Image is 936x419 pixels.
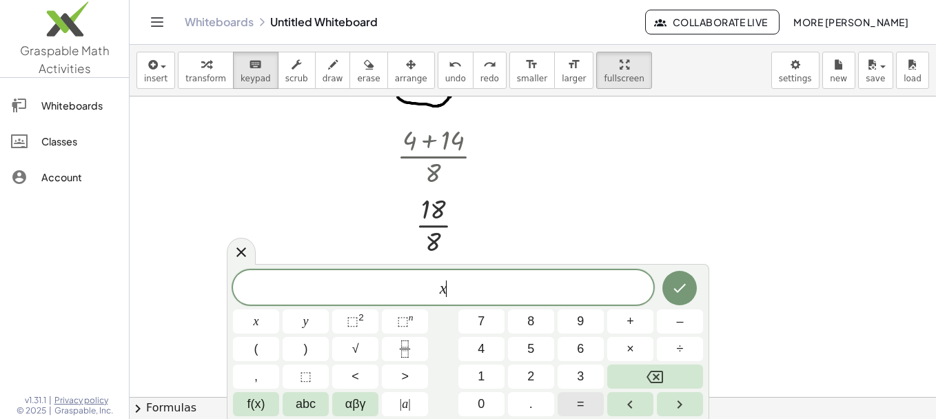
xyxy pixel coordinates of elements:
span: chevron_right [130,400,146,417]
button: 0 [458,392,505,416]
span: 7 [478,312,485,331]
span: | [408,397,411,411]
span: More [PERSON_NAME] [793,16,908,28]
button: Done [662,271,697,305]
span: settings [779,74,812,83]
button: save [858,52,893,89]
span: smaller [517,74,547,83]
span: 2 [527,367,534,386]
button: load [896,52,929,89]
a: Whiteboards [185,15,254,29]
button: Superscript [382,309,428,334]
span: = [577,395,584,413]
button: ( [233,337,279,361]
button: Equals [558,392,604,416]
button: fullscreen [596,52,651,89]
span: scrub [285,74,308,83]
i: redo [483,57,496,73]
button: 8 [508,309,554,334]
button: Divide [657,337,703,361]
button: 2 [508,365,554,389]
span: 0 [478,395,485,413]
button: settings [771,52,820,89]
span: ) [304,340,308,358]
span: larger [562,74,586,83]
div: Account [41,169,118,185]
button: Collaborate Live [645,10,779,34]
span: > [401,367,409,386]
span: ÷ [677,340,684,358]
button: ) [283,337,329,361]
span: 4 [478,340,485,358]
span: © 2025 [17,405,46,416]
span: ( [254,340,258,358]
button: 3 [558,365,604,389]
button: Less than [332,365,378,389]
span: v1.31.1 [25,395,46,406]
span: × [627,340,634,358]
button: Right arrow [657,392,703,416]
a: Classes [6,125,123,158]
span: f(x) [247,395,265,413]
span: ⬚ [397,314,409,328]
button: , [233,365,279,389]
span: 5 [527,340,534,358]
span: new [830,74,847,83]
span: arrange [395,74,427,83]
span: erase [357,74,380,83]
button: redoredo [473,52,507,89]
span: ⬚ [300,367,312,386]
span: √ [352,340,359,358]
sup: 2 [358,312,364,323]
button: Placeholder [283,365,329,389]
span: y [303,312,309,331]
span: insert [144,74,167,83]
i: format_size [525,57,538,73]
button: arrange [387,52,435,89]
span: 9 [577,312,584,331]
button: Functions [233,392,279,416]
button: 4 [458,337,505,361]
var: x [440,279,447,297]
button: 7 [458,309,505,334]
button: draw [315,52,351,89]
button: new [822,52,855,89]
span: x [254,312,259,331]
span: – [676,312,683,331]
button: 6 [558,337,604,361]
button: Minus [657,309,703,334]
span: Graspable Math Activities [20,43,110,76]
button: Left arrow [607,392,653,416]
button: undoundo [438,52,474,89]
span: Collaborate Live [657,16,767,28]
span: ⬚ [347,314,358,328]
span: keypad [241,74,271,83]
button: Backspace [607,365,703,389]
button: scrub [278,52,316,89]
span: fullscreen [604,74,644,83]
span: Graspable, Inc. [54,405,113,416]
i: keyboard [249,57,262,73]
button: . [508,392,554,416]
div: Whiteboards [41,97,118,114]
span: , [254,367,258,386]
button: 5 [508,337,554,361]
span: αβγ [345,395,366,413]
span: . [529,395,533,413]
button: Times [607,337,653,361]
span: load [904,74,922,83]
i: undo [449,57,462,73]
a: Account [6,161,123,194]
button: transform [178,52,234,89]
button: chevron_rightFormulas [130,397,936,419]
span: 6 [577,340,584,358]
button: Toggle navigation [146,11,168,33]
span: undo [445,74,466,83]
button: Fraction [382,337,428,361]
i: format_size [567,57,580,73]
span: draw [323,74,343,83]
span: 1 [478,367,485,386]
span: + [627,312,634,331]
button: y [283,309,329,334]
